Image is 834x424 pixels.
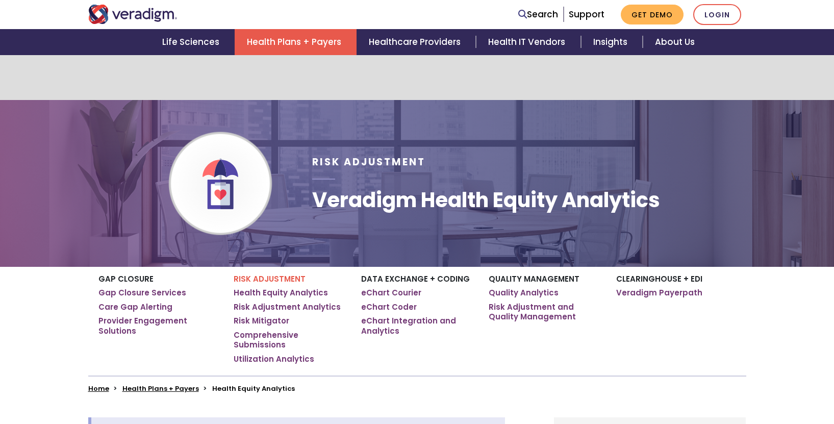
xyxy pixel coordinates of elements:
a: About Us [643,29,707,55]
a: Health Plans + Payers [122,384,199,393]
a: eChart Coder [361,302,417,312]
a: eChart Integration and Analytics [361,316,473,336]
a: Insights [581,29,643,55]
a: Veradigm Payerpath [616,288,702,298]
a: Health Plans + Payers [235,29,357,55]
a: Provider Engagement Solutions [98,316,218,336]
a: Risk Adjustment and Quality Management [489,302,601,322]
a: Risk Adjustment Analytics [234,302,341,312]
a: Health Equity Analytics [234,288,328,298]
h1: Veradigm Health Equity Analytics [312,188,660,212]
a: Search [518,8,558,21]
a: Life Sciences [150,29,235,55]
a: Gap Closure Services [98,288,186,298]
a: Healthcare Providers [357,29,476,55]
a: Login [693,4,741,25]
a: eChart Courier [361,288,421,298]
a: Get Demo [621,5,684,24]
a: Health IT Vendors [476,29,580,55]
span: Risk Adjustment [312,155,425,169]
a: Support [569,8,604,20]
a: Risk Mitigator [234,316,289,326]
a: Quality Analytics [489,288,559,298]
a: Home [88,384,109,393]
a: Care Gap Alerting [98,302,172,312]
img: Veradigm logo [88,5,178,24]
a: Comprehensive Submissions [234,330,346,350]
a: Utilization Analytics [234,354,314,364]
